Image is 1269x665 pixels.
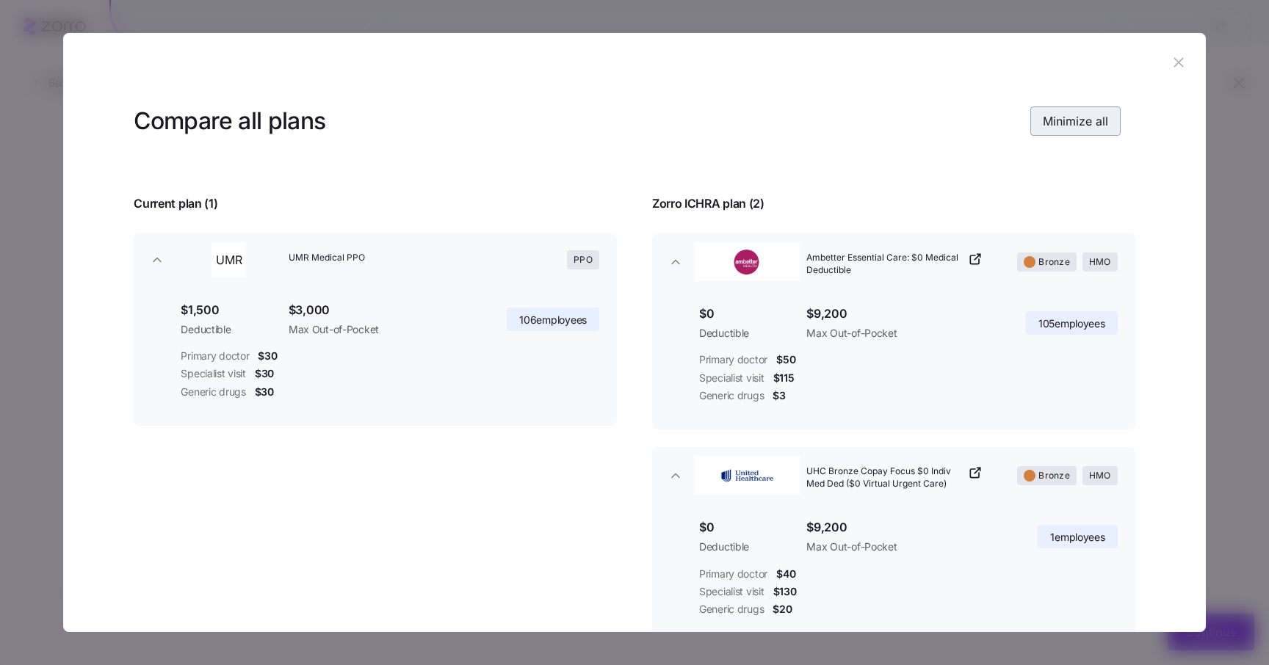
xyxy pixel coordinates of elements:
[698,460,796,491] img: UnitedHealthcare
[806,539,991,554] span: Max Out-of-Pocket
[806,305,991,323] span: $9,200
[134,195,217,213] span: Current plan ( 1 )
[699,602,764,617] span: Generic drugs
[699,539,795,554] span: Deductible
[806,326,991,341] span: Max Out-of-Pocket
[289,252,365,264] span: UMR Medical PPO
[181,349,249,363] span: Primary doctor
[652,290,1135,429] div: AmbetterAmbetter Essential Care: $0 Medical DeductibleBronzeHMO
[699,388,764,403] span: Generic drugs
[698,247,796,277] img: Ambetter
[134,105,325,138] h3: Compare all plans
[652,447,1135,504] button: UnitedHealthcareUHC Bronze Copay Focus $0 Indiv Med Ded ($0 Virtual Urgent Care)BronzeHMO
[699,352,767,367] span: Primary doctor
[1050,530,1104,545] span: 1 employees
[258,349,277,363] span: $30
[216,251,242,269] span: UMR
[699,567,767,581] span: Primary doctor
[699,518,795,537] span: $0
[806,252,983,277] a: Ambetter Essential Care: $0 Medical Deductible
[652,504,1135,643] div: UnitedHealthcareUHC Bronze Copay Focus $0 Indiv Med Ded ($0 Virtual Urgent Care)BronzeHMO
[699,305,795,323] span: $0
[1089,467,1111,484] span: HMO
[699,371,764,385] span: Specialist visit
[134,233,617,286] button: UMRUMR Medical PPOPPO
[255,385,274,399] span: $30
[255,366,274,381] span: $30
[1038,316,1105,331] span: 105 employees
[652,195,764,213] span: Zorro ICHRA plan ( 2 )
[773,371,795,385] span: $115
[1043,112,1108,130] span: Minimize all
[1038,253,1070,271] span: Bronze
[1089,253,1111,271] span: HMO
[699,326,795,341] span: Deductible
[699,584,764,599] span: Specialist visit
[181,301,276,319] span: $1,500
[806,252,965,277] span: Ambetter Essential Care: $0 Medical Deductible
[574,251,593,269] span: PPO
[652,233,1135,290] button: AmbetterAmbetter Essential Care: $0 Medical DeductibleBronzeHMO
[773,602,792,617] span: $20
[519,313,587,327] span: 106 employees
[1030,106,1121,136] button: Minimize all
[806,465,965,490] span: UHC Bronze Copay Focus $0 Indiv Med Ded ($0 Virtual Urgent Care)
[806,518,991,537] span: $9,200
[773,584,797,599] span: $130
[181,366,246,381] span: Specialist visit
[1038,467,1070,484] span: Bronze
[776,567,795,581] span: $40
[806,465,983,490] a: UHC Bronze Copay Focus $0 Indiv Med Ded ($0 Virtual Urgent Care)
[181,385,245,399] span: Generic drugs
[134,286,617,426] div: UMRUMR Medical PPOPPO
[776,352,795,367] span: $50
[773,388,785,403] span: $3
[181,322,276,337] span: Deductible
[289,301,474,319] span: $3,000
[289,322,474,337] span: Max Out-of-Pocket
